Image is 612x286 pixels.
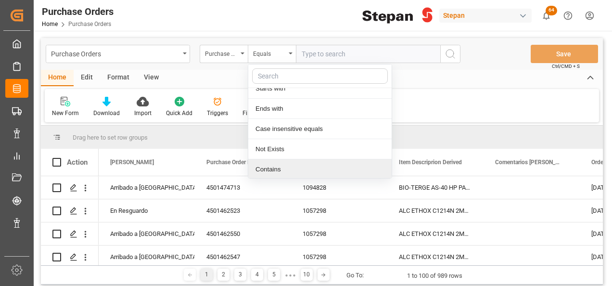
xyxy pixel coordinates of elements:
[296,45,440,63] input: Type to search
[41,199,99,222] div: Press SPACE to select this row.
[137,70,166,86] div: View
[42,21,58,27] a: Home
[387,176,484,199] div: BIO-TERGE AS-40 HP PA221TO34 1000k
[195,199,291,222] div: 4501462523
[252,68,388,84] input: Search
[41,70,74,86] div: Home
[291,176,387,199] div: 1094828
[166,109,192,117] div: Quick Add
[291,222,387,245] div: 1057298
[195,176,291,199] div: 4501474713
[242,109,274,117] div: File Browser
[248,139,392,159] div: Not Exists
[535,5,557,26] button: show 64 new notifications
[248,99,392,119] div: Ends with
[251,269,263,281] div: 4
[110,246,183,268] div: Arribado a [GEOGRAPHIC_DATA]
[268,269,280,281] div: 5
[248,159,392,180] div: Contains
[207,109,228,117] div: Triggers
[546,6,557,15] span: 64
[531,45,598,63] button: Save
[200,45,248,63] button: open menu
[195,246,291,268] div: 4501462547
[73,134,148,141] span: Drag here to set row groups
[42,4,114,19] div: Purchase Orders
[440,45,460,63] button: search button
[46,45,190,63] button: open menu
[74,70,100,86] div: Edit
[253,47,286,58] div: Equals
[217,269,229,281] div: 2
[195,222,291,245] div: 4501462550
[387,222,484,245] div: ALC ETHOX C1214N 2MX PF276 BULK
[41,222,99,246] div: Press SPACE to select this row.
[110,159,154,166] span: [PERSON_NAME]
[439,6,535,25] button: Stepan
[205,47,238,58] div: Purchase Order Number
[67,158,88,167] div: Action
[291,199,387,222] div: 1057298
[362,7,433,24] img: Stepan_Company_logo.svg.png_1713531530.png
[495,159,560,166] span: Comentarios [PERSON_NAME]
[248,78,392,99] div: Starts with
[557,5,579,26] button: Help Center
[206,159,268,166] span: Purchase Order Number
[387,246,484,268] div: ALC ETHOX C1214N 2MX PF276 BULK
[51,47,179,59] div: Purchase Orders
[93,109,120,117] div: Download
[301,269,313,281] div: 10
[439,9,532,23] div: Stepan
[52,109,79,117] div: New Form
[407,271,462,281] div: 1 to 100 of 989 rows
[134,109,152,117] div: Import
[110,200,183,222] div: En Resguardo
[201,269,213,281] div: 1
[41,246,99,269] div: Press SPACE to select this row.
[387,199,484,222] div: ALC ETHOX C1214N 2MX PF276 BULK
[399,159,462,166] span: Item Descriprion Derived
[110,177,183,199] div: Arribado a [GEOGRAPHIC_DATA]
[110,223,183,245] div: Arribado a [GEOGRAPHIC_DATA]
[234,269,246,281] div: 3
[41,176,99,199] div: Press SPACE to select this row.
[100,70,137,86] div: Format
[552,63,580,70] span: Ctrl/CMD + S
[248,45,296,63] button: close menu
[346,271,364,280] div: Go To:
[248,119,392,139] div: Case insensitive equals
[291,246,387,268] div: 1057298
[285,272,295,279] div: ● ● ●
